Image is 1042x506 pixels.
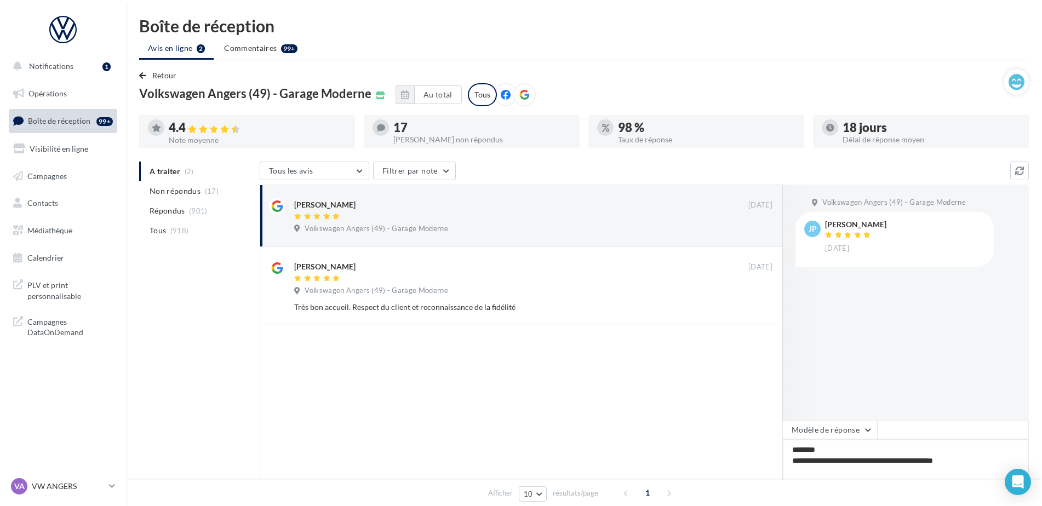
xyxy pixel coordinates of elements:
button: Retour [139,69,181,82]
button: Au total [414,85,462,104]
div: Note moyenne [169,136,346,144]
button: Notifications 1 [7,55,115,78]
div: Délai de réponse moyen [843,136,1020,143]
span: Commentaires [224,43,277,54]
div: 18 jours [843,122,1020,134]
button: Filtrer par note [373,162,456,180]
div: Boîte de réception [139,18,1029,34]
span: Répondus [150,205,185,216]
button: Au total [396,85,462,104]
a: VA VW ANGERS [9,476,117,497]
span: 10 [524,490,533,498]
span: Boîte de réception [28,116,90,125]
span: Volkswagen Angers (49) - Garage Moderne [822,198,966,208]
span: Tous les avis [269,166,313,175]
div: Open Intercom Messenger [1005,469,1031,495]
a: Campagnes [7,165,119,188]
span: [DATE] [825,244,849,254]
button: Tous les avis [260,162,369,180]
span: Volkswagen Angers (49) - Garage Moderne [305,224,448,234]
span: Campagnes [27,171,67,180]
a: Opérations [7,82,119,105]
span: résultats/page [553,488,598,498]
span: VA [14,481,25,492]
span: Opérations [28,89,67,98]
span: Volkswagen Angers (49) - Garage Moderne [305,286,448,296]
div: 99+ [96,117,113,126]
div: [PERSON_NAME] [294,199,356,210]
span: Volkswagen Angers (49) - Garage Moderne [139,88,371,100]
div: 1 [102,62,111,71]
p: VW ANGERS [32,481,105,492]
a: PLV et print personnalisable [7,273,119,306]
div: Très bon accueil. Respect du client et reconnaissance de la fidélité [294,302,701,313]
div: 4.4 [169,122,346,134]
div: 17 [393,122,571,134]
span: Visibilité en ligne [30,144,88,153]
span: Notifications [29,61,73,71]
div: [PERSON_NAME] [294,261,356,272]
span: Calendrier [27,253,64,262]
a: Calendrier [7,246,119,269]
button: Modèle de réponse [782,421,878,439]
span: Retour [152,71,177,80]
span: Campagnes DataOnDemand [27,314,113,338]
span: Médiathèque [27,226,72,235]
div: Taux de réponse [618,136,795,143]
a: Contacts [7,192,119,215]
span: Afficher [488,488,513,498]
span: [DATE] [748,200,772,210]
span: (17) [205,187,219,196]
div: Tous [468,83,497,106]
a: Médiathèque [7,219,119,242]
span: Non répondus [150,186,201,197]
a: Visibilité en ligne [7,137,119,160]
span: jp [809,223,817,234]
span: Contacts [27,198,58,208]
a: Boîte de réception99+ [7,109,119,133]
span: (901) [189,206,208,215]
div: [PERSON_NAME] non répondus [393,136,571,143]
span: PLV et print personnalisable [27,278,113,301]
div: 98 % [618,122,795,134]
span: 1 [639,484,656,502]
a: Campagnes DataOnDemand [7,310,119,342]
span: (918) [170,226,189,235]
span: [DATE] [748,262,772,272]
div: [PERSON_NAME] [825,221,886,228]
span: Tous [150,225,166,236]
button: 10 [519,486,547,502]
div: 99+ [281,44,297,53]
